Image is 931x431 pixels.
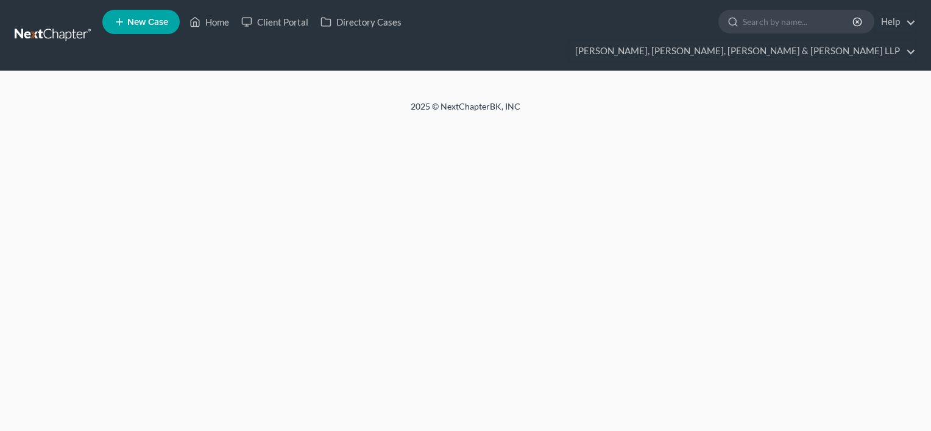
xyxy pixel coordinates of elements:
[875,11,916,33] a: Help
[569,40,916,62] a: [PERSON_NAME], [PERSON_NAME], [PERSON_NAME] & [PERSON_NAME] LLP
[183,11,235,33] a: Home
[743,10,854,33] input: Search by name...
[235,11,314,33] a: Client Portal
[314,11,408,33] a: Directory Cases
[118,100,813,122] div: 2025 © NextChapterBK, INC
[127,18,168,27] span: New Case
